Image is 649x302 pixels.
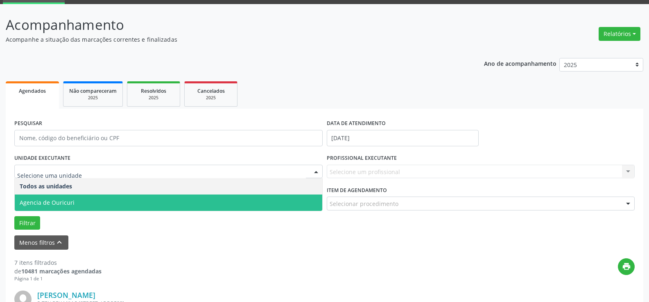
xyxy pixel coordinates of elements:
[197,87,225,94] span: Cancelados
[14,267,102,275] div: de
[618,258,635,275] button: print
[327,117,386,130] label: DATA DE ATENDIMENTO
[20,182,72,190] span: Todos as unidades
[622,262,631,271] i: print
[6,35,452,44] p: Acompanhe a situação das marcações correntes e finalizadas
[14,235,68,250] button: Menos filtroskeyboard_arrow_up
[14,216,40,230] button: Filtrar
[69,87,117,94] span: Não compareceram
[20,199,75,206] span: Agencia de Ouricuri
[69,95,117,101] div: 2025
[327,152,397,165] label: PROFISSIONAL EXECUTANTE
[6,15,452,35] p: Acompanhamento
[141,87,166,94] span: Resolvidos
[484,58,556,68] p: Ano de acompanhamento
[133,95,174,101] div: 2025
[14,130,323,146] input: Nome, código do beneficiário ou CPF
[599,27,640,41] button: Relatórios
[330,199,398,208] span: Selecionar procedimento
[19,87,46,94] span: Agendados
[55,238,64,247] i: keyboard_arrow_up
[21,267,102,275] strong: 10481 marcações agendadas
[14,152,70,165] label: UNIDADE EXECUTANTE
[14,258,102,267] div: 7 itens filtrados
[14,275,102,282] div: Página 1 de 1
[327,184,387,197] label: Item de agendamento
[14,117,42,130] label: PESQUISAR
[327,130,479,146] input: Selecione um intervalo
[37,291,95,300] a: [PERSON_NAME]
[190,95,231,101] div: 2025
[17,168,306,184] input: Selecione uma unidade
